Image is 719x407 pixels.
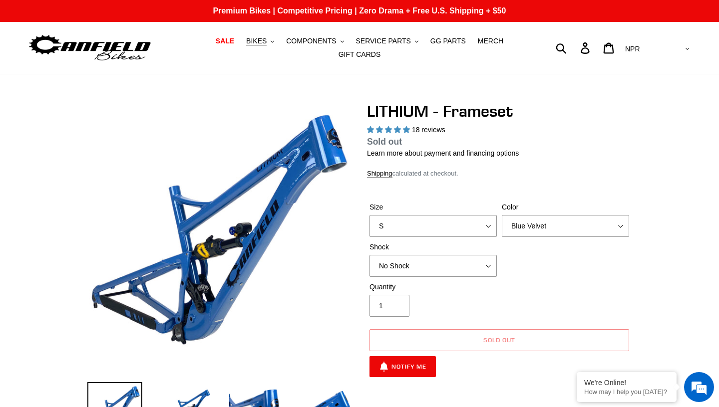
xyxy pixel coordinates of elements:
span: SERVICE PARTS [356,37,410,45]
div: calculated at checkout. [367,169,632,179]
a: GIFT CARDS [334,48,386,61]
span: GIFT CARDS [339,50,381,59]
button: SERVICE PARTS [351,34,423,48]
label: Color [502,202,629,212]
span: Sold out [367,137,402,147]
a: Shipping [367,170,392,178]
p: How may I help you today? [584,388,669,396]
button: Notify Me [369,356,436,377]
span: 5.00 stars [367,126,412,134]
span: 18 reviews [412,126,445,134]
button: COMPONENTS [281,34,349,48]
div: We're Online! [584,379,669,387]
img: Canfield Bikes [27,32,152,64]
span: COMPONENTS [286,37,336,45]
label: Size [369,202,497,212]
span: BIKES [246,37,267,45]
a: SALE [211,34,239,48]
button: Sold out [369,329,629,351]
h1: LITHIUM - Frameset [367,102,632,121]
span: GG PARTS [430,37,466,45]
span: SALE [216,37,234,45]
span: MERCH [478,37,503,45]
span: Sold out [483,336,515,344]
a: MERCH [473,34,508,48]
a: Learn more about payment and financing options [367,149,519,157]
button: BIKES [241,34,279,48]
label: Quantity [369,282,497,292]
input: Search [561,37,587,59]
a: GG PARTS [425,34,471,48]
label: Shock [369,242,497,252]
